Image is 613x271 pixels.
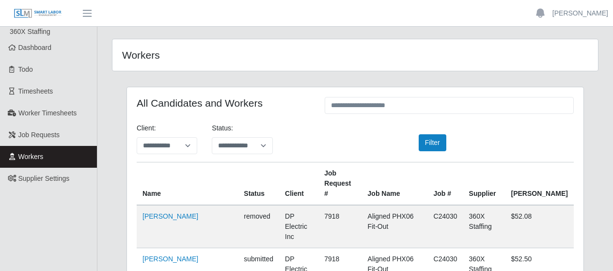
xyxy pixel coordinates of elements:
th: Name [137,162,238,206]
span: 360X Staffing [10,28,50,35]
a: [PERSON_NAME] [142,212,198,220]
span: Supplier Settings [18,175,70,182]
td: 360X Staffing [463,205,505,248]
span: Todo [18,65,33,73]
span: Timesheets [18,87,53,95]
th: Supplier [463,162,505,206]
td: C24030 [428,205,463,248]
a: [PERSON_NAME] [142,255,198,263]
a: [PERSON_NAME] [552,8,608,18]
th: Job Request # [318,162,362,206]
td: 7918 [318,205,362,248]
label: Client: [137,123,156,133]
td: $52.08 [505,205,574,248]
span: Worker Timesheets [18,109,77,117]
button: Filter [419,134,446,151]
img: SLM Logo [14,8,62,19]
h4: Workers [122,49,308,61]
th: Status [238,162,279,206]
th: Job # [428,162,463,206]
th: Job Name [362,162,428,206]
span: Job Requests [18,131,60,139]
span: Workers [18,153,44,160]
th: Client [279,162,318,206]
td: DP Electric Inc [279,205,318,248]
label: Status: [212,123,233,133]
td: removed [238,205,279,248]
span: Dashboard [18,44,52,51]
td: Aligned PHX06 Fit-Out [362,205,428,248]
th: [PERSON_NAME] [505,162,574,206]
h4: All Candidates and Workers [137,97,310,109]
